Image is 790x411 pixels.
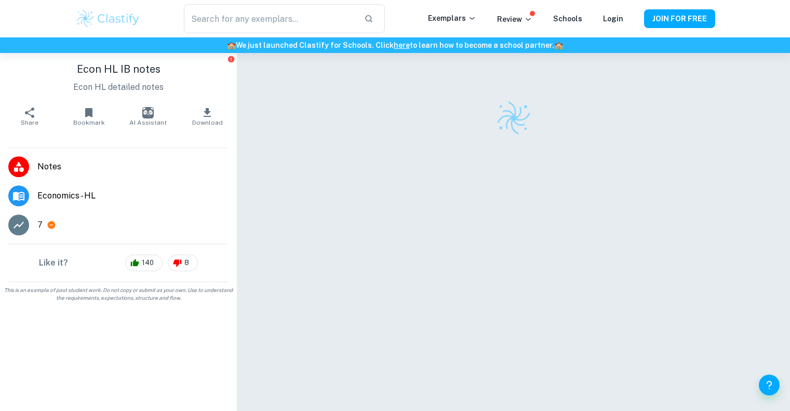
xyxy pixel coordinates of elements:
[168,255,198,271] div: 8
[496,100,532,136] img: Clastify logo
[39,257,68,269] h6: Like it?
[179,258,195,268] span: 8
[75,8,141,29] img: Clastify logo
[184,4,355,33] input: Search for any exemplars...
[553,15,582,23] a: Schools
[2,39,788,51] h6: We just launched Clastify for Schools. Click to learn how to become a school partner.
[227,41,236,49] span: 🏫
[59,102,118,131] button: Bookmark
[8,61,229,77] h1: Econ HL IB notes
[37,219,43,231] p: 7
[125,255,163,271] div: 140
[603,15,623,23] a: Login
[37,161,229,173] span: Notes
[4,286,233,302] span: This is an example of past student work. Do not copy or submit as your own. Use to understand the...
[136,258,159,268] span: 140
[554,41,563,49] span: 🏫
[394,41,410,49] a: here
[129,119,167,126] span: AI Assistant
[178,102,237,131] button: Download
[227,55,235,63] button: Report issue
[118,102,178,131] button: AI Assistant
[142,107,154,118] img: AI Assistant
[192,119,223,126] span: Download
[644,9,715,28] button: JOIN FOR FREE
[37,190,229,202] span: Economics - HL
[428,12,476,24] p: Exemplars
[73,119,105,126] span: Bookmark
[21,119,38,126] span: Share
[8,81,229,94] p: Econ HL detailed notes
[497,14,532,25] p: Review
[759,375,780,395] button: Help and Feedback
